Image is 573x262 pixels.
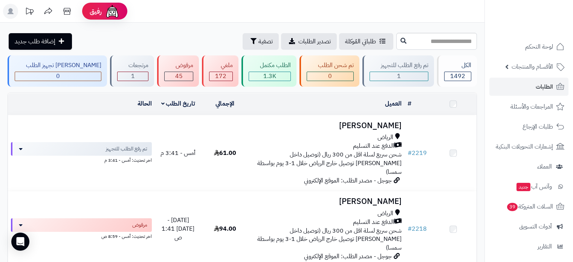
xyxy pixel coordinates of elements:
[105,4,120,19] img: ai-face.png
[209,61,232,70] div: ملغي
[117,61,148,70] div: مرتجعات
[161,99,196,108] a: تاريخ الطلب
[11,156,152,164] div: اخر تحديث: أمس - 3:41 م
[507,203,518,211] span: 39
[214,224,236,233] span: 94.00
[160,149,196,158] span: أمس - 3:41 م
[6,55,108,87] a: [PERSON_NAME] تجهيز الطلب 0
[257,150,402,176] span: شحن سريع لسلة اقل من 300 ريال (توصيل داخل [PERSON_NAME] توصيل خارج الرياض خلال 1-3 يوم بواسطة سمسا)
[339,33,393,50] a: طلباتي المُوكلة
[307,61,354,70] div: تم شحن الطلب
[408,99,411,108] a: #
[408,149,427,158] a: #2219
[90,7,102,16] span: رفيق
[450,72,465,81] span: 1492
[397,72,401,81] span: 1
[489,78,568,96] a: الطلبات
[249,61,291,70] div: الطلب مكتمل
[165,72,193,81] div: 45
[56,72,60,81] span: 0
[496,141,553,152] span: إشعارات التحويلات البنكية
[435,55,478,87] a: الكل1492
[489,138,568,156] a: إشعارات التحويلات البنكية
[353,218,394,227] span: الدفع عند التسليم
[523,121,553,132] span: طلبات الإرجاع
[156,55,200,87] a: مرفوض 45
[304,252,392,261] span: جوجل - مصدر الطلب: الموقع الإلكتروني
[489,218,568,236] a: أدوات التسويق
[9,33,72,50] a: إضافة طلب جديد
[353,142,394,150] span: الدفع عند التسليم
[536,81,553,92] span: الطلبات
[249,72,290,81] div: 1273
[345,37,376,46] span: طلباتي المُوكلة
[489,38,568,56] a: لوحة التحكم
[506,201,553,212] span: السلات المتروكة
[215,99,234,108] a: الإجمالي
[162,216,194,242] span: [DATE] - [DATE] 1:41 ص
[370,72,428,81] div: 1
[489,237,568,256] a: التقارير
[328,72,332,81] span: 0
[377,209,393,218] span: الرياض
[361,55,435,87] a: تم رفع الطلب للتجهيز 1
[489,98,568,116] a: المراجعات والأسئلة
[215,72,226,81] span: 172
[408,224,412,233] span: #
[106,145,147,153] span: تم رفع الطلب للتجهيز
[240,55,298,87] a: الطلب مكتمل 1.3K
[516,183,530,191] span: جديد
[537,161,552,172] span: العملاء
[20,4,39,21] a: تحديثات المنصة
[377,133,393,142] span: الرياض
[118,72,148,81] div: 1
[251,197,401,206] h3: [PERSON_NAME]
[251,121,401,130] h3: [PERSON_NAME]
[444,61,471,70] div: الكل
[304,176,392,185] span: جوجل - مصدر الطلب: الموقع الإلكتروني
[132,221,147,229] span: مرفوض
[257,226,402,253] span: شحن سريع لسلة اقل من 300 ريال (توصيل داخل [PERSON_NAME] توصيل خارج الرياض خلال 1-3 يوم بواسطة سمسا)
[489,118,568,136] a: طلبات الإرجاع
[385,99,402,108] a: العميل
[200,55,240,87] a: ملغي 172
[164,61,193,70] div: مرفوض
[209,72,232,81] div: 172
[525,41,553,52] span: لوحة التحكم
[263,72,276,81] span: 1.3K
[489,158,568,176] a: العملاء
[510,101,553,112] span: المراجعات والأسئلة
[15,61,101,70] div: [PERSON_NAME] تجهيز الطلب
[11,232,152,240] div: اخر تحديث: أمس - 8:59 ص
[175,72,183,81] span: 45
[512,61,553,72] span: الأقسام والمنتجات
[11,233,29,251] div: Open Intercom Messenger
[15,72,101,81] div: 0
[538,241,552,252] span: التقارير
[108,55,156,87] a: مرتجعات 1
[489,178,568,196] a: وآتس آبجديد
[298,55,361,87] a: تم شحن الطلب 0
[516,181,552,192] span: وآتس آب
[138,99,152,108] a: الحالة
[489,198,568,216] a: السلات المتروكة39
[519,221,552,232] span: أدوات التسويق
[522,21,566,37] img: logo-2.png
[258,37,273,46] span: تصفية
[408,149,412,158] span: #
[408,224,427,233] a: #2218
[214,149,236,158] span: 61.00
[15,37,55,46] span: إضافة طلب جديد
[307,72,353,81] div: 0
[281,33,337,50] a: تصدير الطلبات
[298,37,331,46] span: تصدير الطلبات
[131,72,135,81] span: 1
[243,33,279,50] button: تصفية
[370,61,428,70] div: تم رفع الطلب للتجهيز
